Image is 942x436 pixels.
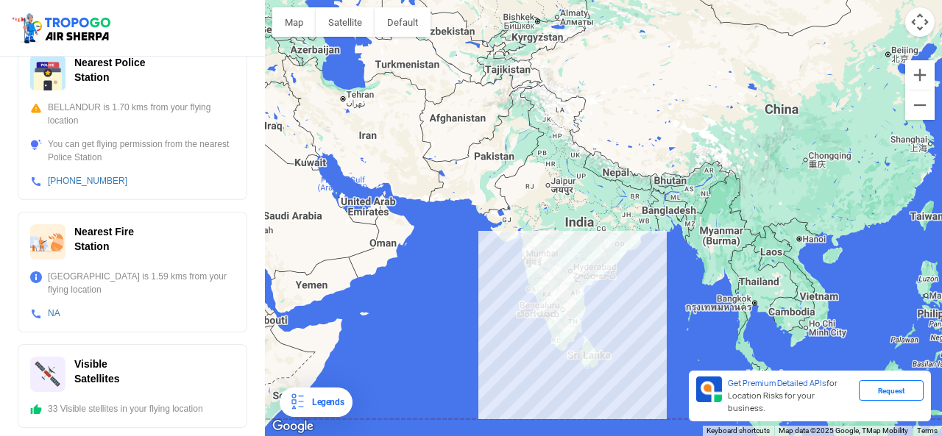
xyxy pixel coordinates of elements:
[11,11,116,45] img: ic_tgdronemaps.svg
[288,393,306,411] img: Legends
[30,402,235,415] div: 33 Visible stellites in your flying location
[905,60,935,90] button: Zoom in
[722,376,859,415] div: for Location Risks for your business.
[905,90,935,120] button: Zoom out
[74,57,146,83] span: Nearest Police Station
[48,308,60,318] a: NA
[696,376,722,402] img: Premium APIs
[905,7,935,37] button: Map camera controls
[74,226,134,252] span: Nearest Fire Station
[30,101,235,127] div: BELLANDUR is 1.70 kms from your flying location
[30,137,235,164] div: You can get flying permission from the nearest Police Station
[269,417,317,436] img: Google
[30,224,65,260] img: ic_firestation.svg
[917,426,938,435] a: Terms
[859,380,924,401] div: Request
[30,55,65,90] img: ic_police_station.svg
[306,393,344,411] div: Legends
[30,357,65,392] img: ic_satellites.svg
[48,176,127,186] a: [PHONE_NUMBER]
[272,7,316,37] button: Show street map
[706,426,770,436] button: Keyboard shortcuts
[316,7,375,37] button: Show satellite imagery
[74,358,119,385] span: Visible Satellites
[779,426,908,435] span: Map data ©2025 Google, TMap Mobility
[269,417,317,436] a: Open this area in Google Maps (opens a new window)
[30,270,235,296] div: [GEOGRAPHIC_DATA] is 1.59 kms from your flying location
[728,378,826,388] span: Get Premium Detailed APIs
